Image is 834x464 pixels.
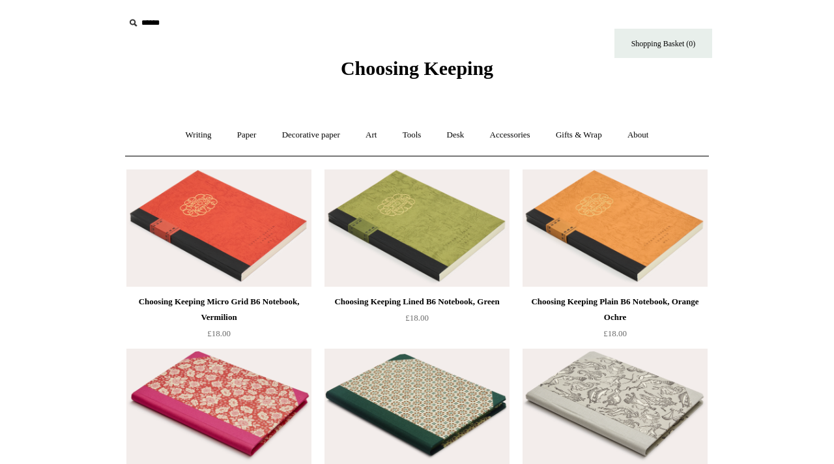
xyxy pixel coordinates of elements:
[126,169,311,287] img: Choosing Keeping Micro Grid B6 Notebook, Vermilion
[405,313,429,323] span: £18.00
[341,68,493,77] a: Choosing Keeping
[174,118,223,152] a: Writing
[544,118,614,152] a: Gifts & Wrap
[526,294,704,325] div: Choosing Keeping Plain B6 Notebook, Orange Ochre
[328,294,506,310] div: Choosing Keeping Lined B6 Notebook, Green
[616,118,661,152] a: About
[523,169,708,287] a: Choosing Keeping Plain B6 Notebook, Orange Ochre Choosing Keeping Plain B6 Notebook, Orange Ochre
[324,169,510,287] a: Choosing Keeping Lined B6 Notebook, Green Choosing Keeping Lined B6 Notebook, Green
[130,294,308,325] div: Choosing Keeping Micro Grid B6 Notebook, Vermilion
[523,294,708,347] a: Choosing Keeping Plain B6 Notebook, Orange Ochre £18.00
[435,118,476,152] a: Desk
[341,57,493,79] span: Choosing Keeping
[207,328,231,338] span: £18.00
[603,328,627,338] span: £18.00
[614,29,712,58] a: Shopping Basket (0)
[270,118,352,152] a: Decorative paper
[523,169,708,287] img: Choosing Keeping Plain B6 Notebook, Orange Ochre
[126,169,311,287] a: Choosing Keeping Micro Grid B6 Notebook, Vermilion Choosing Keeping Micro Grid B6 Notebook, Vermi...
[354,118,388,152] a: Art
[126,294,311,347] a: Choosing Keeping Micro Grid B6 Notebook, Vermilion £18.00
[225,118,268,152] a: Paper
[324,169,510,287] img: Choosing Keeping Lined B6 Notebook, Green
[324,294,510,347] a: Choosing Keeping Lined B6 Notebook, Green £18.00
[391,118,433,152] a: Tools
[478,118,542,152] a: Accessories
